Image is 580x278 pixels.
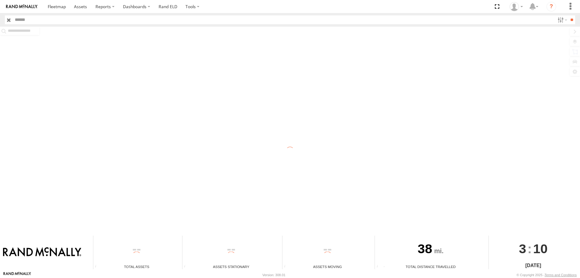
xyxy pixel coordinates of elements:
div: Chase Tanke [507,2,525,11]
div: Total number of assets current stationary. [182,265,192,269]
div: Total number of Enabled Assets [93,265,102,269]
div: : [489,236,578,262]
a: Terms and Conditions [545,273,577,277]
i: ? [546,2,556,11]
div: Total Assets [93,264,180,269]
div: Assets Moving [282,264,372,269]
a: Visit our Website [3,272,31,278]
span: 10 [533,236,548,262]
div: Total distance travelled by all assets within specified date range and applied filters [375,265,384,269]
label: Search Filter Options [555,15,568,24]
img: Rand McNally [3,247,81,257]
span: 3 [519,236,526,262]
div: 38 [375,236,486,264]
div: Version: 308.01 [263,273,285,277]
div: Assets Stationary [182,264,280,269]
img: rand-logo.svg [6,5,37,9]
div: Total number of assets current in transit. [282,265,292,269]
div: © Copyright 2025 - [517,273,577,277]
div: Total Distance Travelled [375,264,486,269]
div: [DATE] [489,262,578,269]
